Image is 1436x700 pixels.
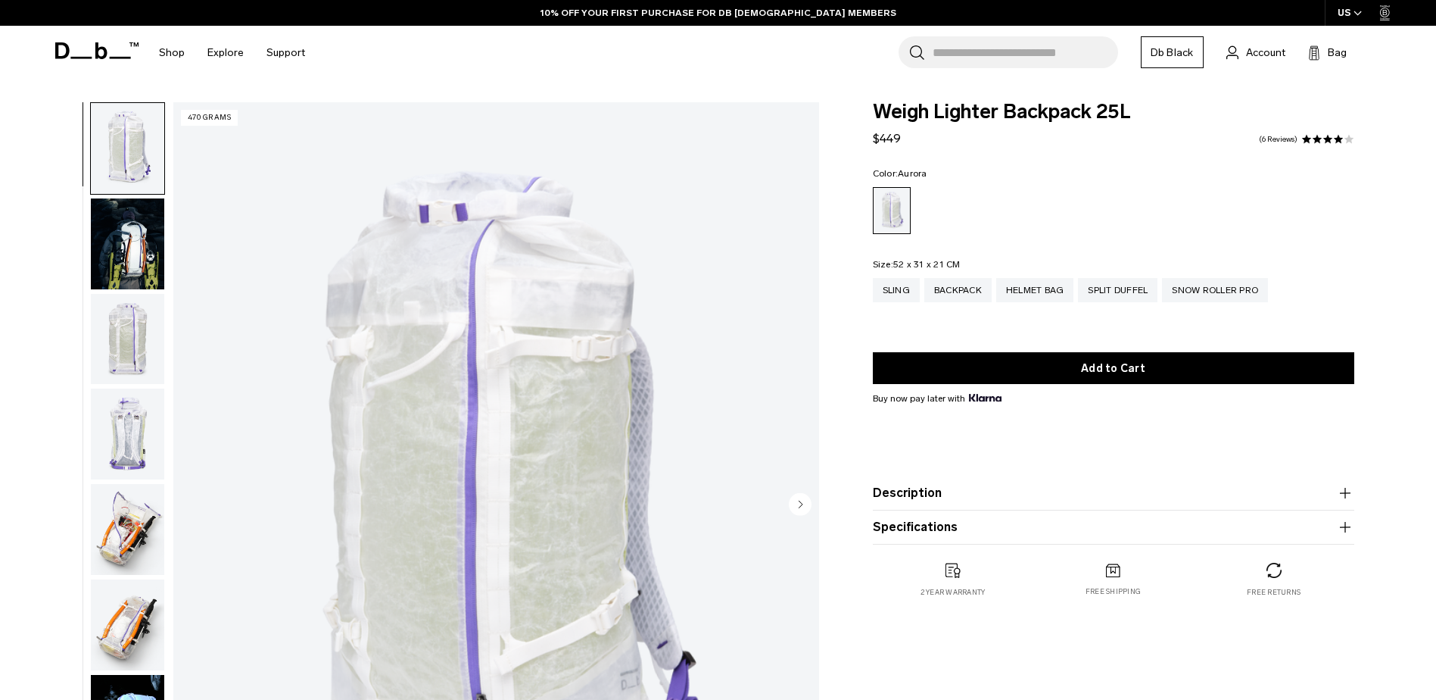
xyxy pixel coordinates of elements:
[1086,586,1141,597] p: Free shipping
[90,483,165,576] button: Weigh_Lighter_Backpack_25L_4.png
[1246,45,1285,61] span: Account
[1259,136,1297,143] a: 6 reviews
[1141,36,1204,68] a: Db Black
[181,110,238,126] p: 470 grams
[91,294,164,385] img: Weigh_Lighter_Backpack_25L_2.png
[159,26,185,80] a: Shop
[207,26,244,80] a: Explore
[1226,43,1285,61] a: Account
[540,6,896,20] a: 10% OFF YOUR FIRST PURCHASE FOR DB [DEMOGRAPHIC_DATA] MEMBERS
[1328,45,1347,61] span: Bag
[789,492,811,518] button: Next slide
[969,394,1001,402] img: {"height" => 20, "alt" => "Klarna"}
[91,484,164,575] img: Weigh_Lighter_Backpack_25L_4.png
[91,389,164,480] img: Weigh_Lighter_Backpack_25L_3.png
[90,102,165,195] button: Weigh_Lighter_Backpack_25L_1.png
[873,187,911,234] a: Aurora
[90,293,165,386] button: Weigh_Lighter_Backpack_25L_2.png
[266,26,305,80] a: Support
[873,131,901,145] span: $449
[91,580,164,670] img: Weigh_Lighter_Backpack_25L_5.png
[90,198,165,290] button: Weigh_Lighter_Backpack_25L_Lifestyle_new.png
[873,484,1354,502] button: Description
[996,278,1074,302] a: Helmet Bag
[148,26,316,80] nav: Main Navigation
[1162,278,1268,302] a: Snow Roller Pro
[873,352,1354,384] button: Add to Cart
[1247,587,1300,598] p: Free returns
[893,259,961,270] span: 52 x 31 x 21 CM
[1078,278,1157,302] a: Split Duffel
[920,587,986,598] p: 2 year warranty
[873,169,927,178] legend: Color:
[873,278,920,302] a: Sling
[924,278,992,302] a: Backpack
[90,579,165,671] button: Weigh_Lighter_Backpack_25L_5.png
[1308,43,1347,61] button: Bag
[873,102,1354,122] span: Weigh Lighter Backpack 25L
[91,103,164,194] img: Weigh_Lighter_Backpack_25L_1.png
[873,392,1001,405] span: Buy now pay later with
[90,388,165,480] button: Weigh_Lighter_Backpack_25L_3.png
[873,518,1354,536] button: Specifications
[898,168,927,179] span: Aurora
[873,260,961,269] legend: Size:
[91,198,164,289] img: Weigh_Lighter_Backpack_25L_Lifestyle_new.png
